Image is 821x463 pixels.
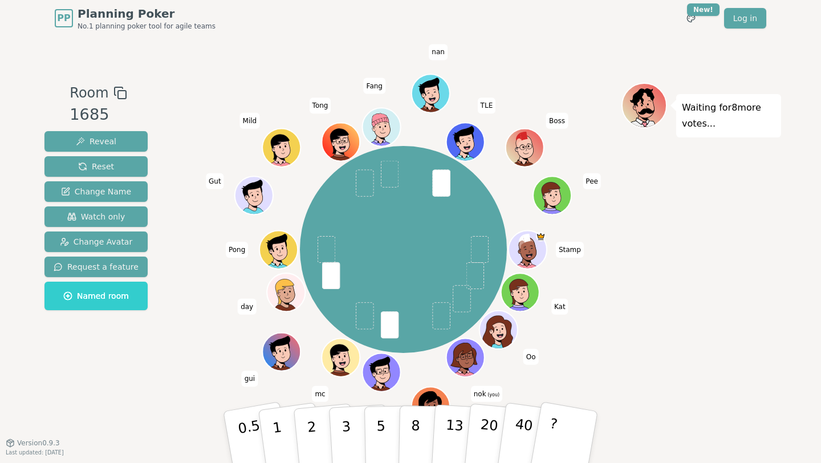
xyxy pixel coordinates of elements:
[546,112,568,128] span: Click to change your name
[471,385,502,401] span: Click to change your name
[687,3,720,16] div: New!
[17,438,60,448] span: Version 0.9.3
[448,339,483,375] button: Click to change your avatar
[681,8,701,29] button: New!
[44,206,148,227] button: Watch only
[6,438,60,448] button: Version0.9.3
[70,83,108,103] span: Room
[61,186,131,197] span: Change Name
[60,236,133,247] span: Change Avatar
[551,298,568,314] span: Click to change your name
[537,232,546,241] span: Stamp is the host
[682,100,775,132] p: Waiting for 8 more votes...
[67,211,125,222] span: Watch only
[724,8,766,29] a: Log in
[478,98,496,113] span: Click to change your name
[583,173,601,189] span: Click to change your name
[54,261,139,273] span: Request a feature
[44,257,148,277] button: Request a feature
[364,78,385,94] span: Click to change your name
[44,156,148,177] button: Reset
[206,173,224,189] span: Click to change your name
[57,11,70,25] span: PP
[76,136,116,147] span: Reveal
[78,22,216,31] span: No.1 planning poker tool for agile teams
[78,161,114,172] span: Reset
[6,449,64,456] span: Last updated: [DATE]
[310,98,331,113] span: Click to change your name
[486,392,500,397] span: (you)
[55,6,216,31] a: PPPlanning PokerNo.1 planning poker tool for agile teams
[70,103,127,127] div: 1685
[556,242,584,258] span: Click to change your name
[238,298,256,314] span: Click to change your name
[312,385,328,401] span: Click to change your name
[429,44,448,60] span: Click to change your name
[44,282,148,310] button: Named room
[523,348,539,364] span: Click to change your name
[44,131,148,152] button: Reveal
[44,181,148,202] button: Change Name
[240,112,260,128] span: Click to change your name
[226,242,248,258] span: Click to change your name
[78,6,216,22] span: Planning Poker
[63,290,129,302] span: Named room
[44,232,148,252] button: Change Avatar
[242,371,258,387] span: Click to change your name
